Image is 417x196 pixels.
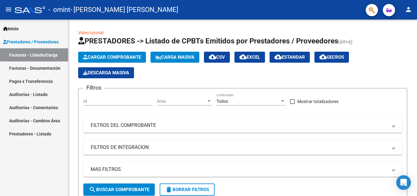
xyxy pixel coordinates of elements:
button: Gecros [314,52,349,63]
span: Todos [216,99,228,104]
mat-panel-title: FILTROS DEL COMPROBANTE [91,122,387,129]
mat-expansion-panel-header: FILTROS DEL COMPROBANTE [83,118,402,133]
h3: Filtros [83,83,104,92]
span: EXCEL [239,54,260,60]
mat-icon: delete [165,186,172,193]
span: Inicio [3,25,19,32]
span: Descarga Masiva [83,70,129,76]
mat-icon: cloud_download [319,53,327,61]
mat-icon: search [89,186,96,193]
button: Cargar Comprobante [78,52,146,63]
span: Area [157,99,206,104]
span: PRESTADORES -> Listado de CPBTs Emitidos por Prestadores / Proveedores [78,37,338,45]
span: CSV [209,54,225,60]
button: Carga Masiva [150,52,199,63]
div: Open Intercom Messenger [396,175,411,190]
span: Cargar Comprobante [83,54,141,60]
span: - omint [48,3,70,17]
button: EXCEL [234,52,265,63]
button: Estandar [270,52,310,63]
mat-expansion-panel-header: MAS FILTROS [83,162,402,177]
mat-icon: cloud_download [209,53,216,61]
app-download-masive: Descarga masiva de comprobantes (adjuntos) [78,67,134,78]
mat-expansion-panel-header: FILTROS DE INTEGRACION [83,140,402,155]
span: Mostrar totalizadores [297,98,339,105]
button: Borrar Filtros [160,183,215,196]
a: Video tutorial [78,30,103,35]
mat-panel-title: FILTROS DE INTEGRACION [91,144,387,151]
mat-icon: cloud_download [239,53,247,61]
mat-icon: cloud_download [274,53,282,61]
span: Borrar Filtros [165,187,209,192]
button: CSV [204,52,230,63]
mat-panel-title: MAS FILTROS [91,166,387,173]
button: Descarga Masiva [78,67,134,78]
mat-icon: menu [5,6,12,13]
span: (alt+q) [338,39,353,45]
span: Carga Masiva [155,54,194,60]
button: Buscar Comprobante [83,183,155,196]
span: Buscar Comprobante [89,187,149,192]
span: Prestadores / Proveedores [3,39,59,45]
span: Estandar [274,54,305,60]
span: Gecros [319,54,344,60]
span: - [PERSON_NAME] [PERSON_NAME] [70,3,178,17]
mat-icon: person [405,6,412,13]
